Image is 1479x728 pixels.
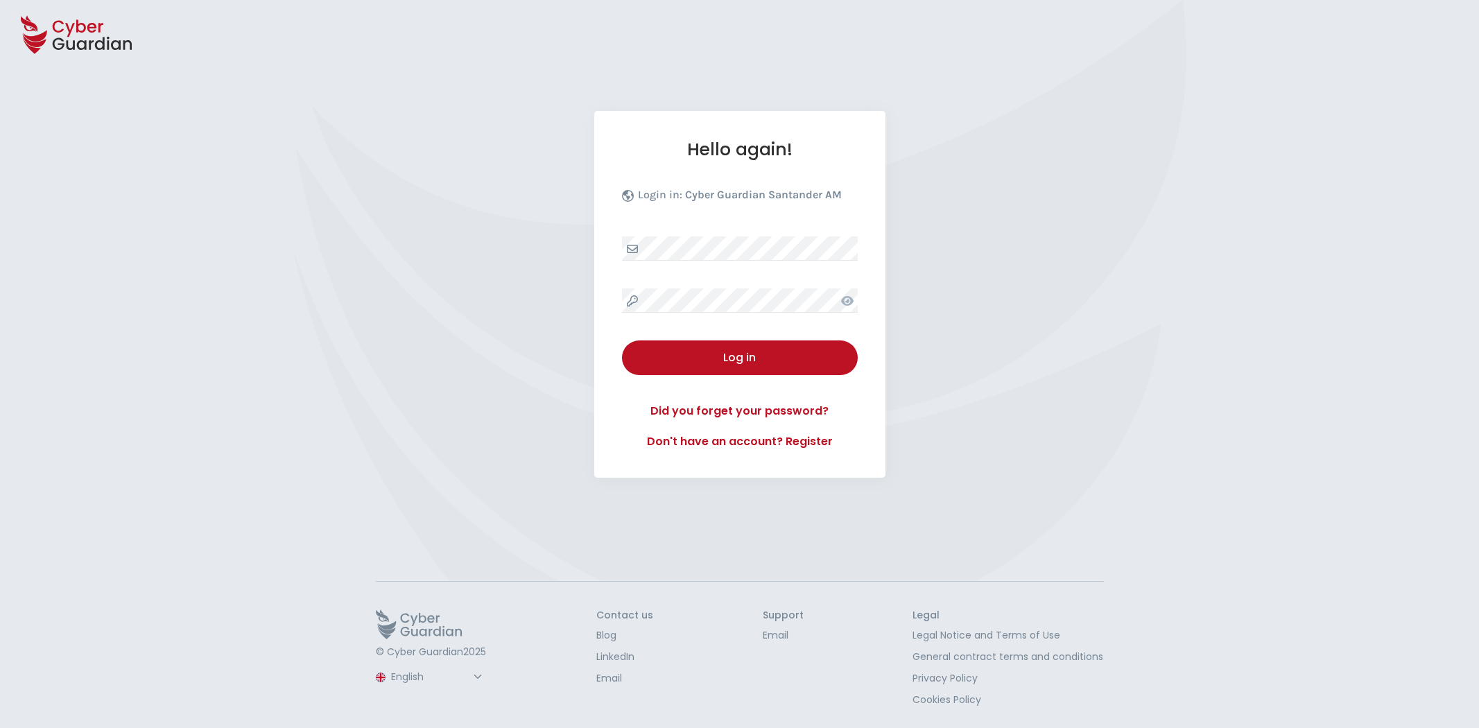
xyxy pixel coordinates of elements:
a: Blog [596,628,653,643]
a: LinkedIn [596,650,653,664]
a: Don't have an account? Register [622,433,858,450]
a: Legal Notice and Terms of Use [913,628,1103,643]
a: Email [596,671,653,686]
div: Log in [632,349,847,366]
a: Did you forget your password? [622,403,858,419]
a: Privacy Policy [913,671,1103,686]
a: General contract terms and conditions [913,650,1103,664]
button: Log in [622,340,858,375]
p: © Cyber Guardian 2025 [376,646,487,659]
h3: Legal [913,609,1103,622]
a: Cookies Policy [913,693,1103,707]
a: Email [763,628,804,643]
h3: Support [763,609,804,622]
h3: Contact us [596,609,653,622]
p: Login in: [638,188,842,209]
b: Cyber Guardian Santander AM [685,188,842,201]
h1: Hello again! [622,139,858,160]
img: region-logo [376,673,386,682]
